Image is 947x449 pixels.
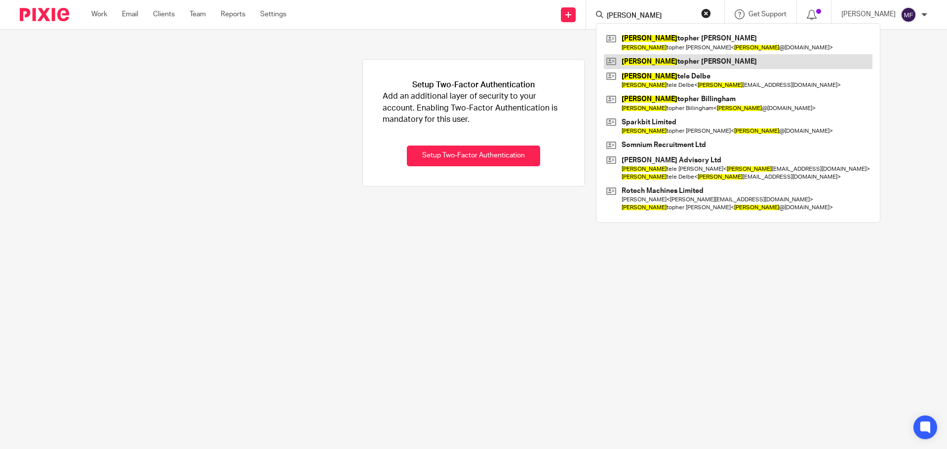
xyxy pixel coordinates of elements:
a: Reports [221,9,245,19]
button: Clear [701,8,711,18]
span: Get Support [749,11,787,18]
img: Pixie [20,8,69,21]
a: Work [91,9,107,19]
a: Email [122,9,138,19]
a: Clients [153,9,175,19]
p: [PERSON_NAME] [841,9,896,19]
input: Search [606,12,695,21]
img: svg%3E [901,7,916,23]
button: Setup Two-Factor Authentication [407,146,540,167]
a: Settings [260,9,286,19]
a: Team [190,9,206,19]
p: Add an additional layer of security to your account. Enabling Two-Factor Authentication is mandat... [383,91,564,125]
h1: Setup Two-Factor Authentication [412,79,535,91]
